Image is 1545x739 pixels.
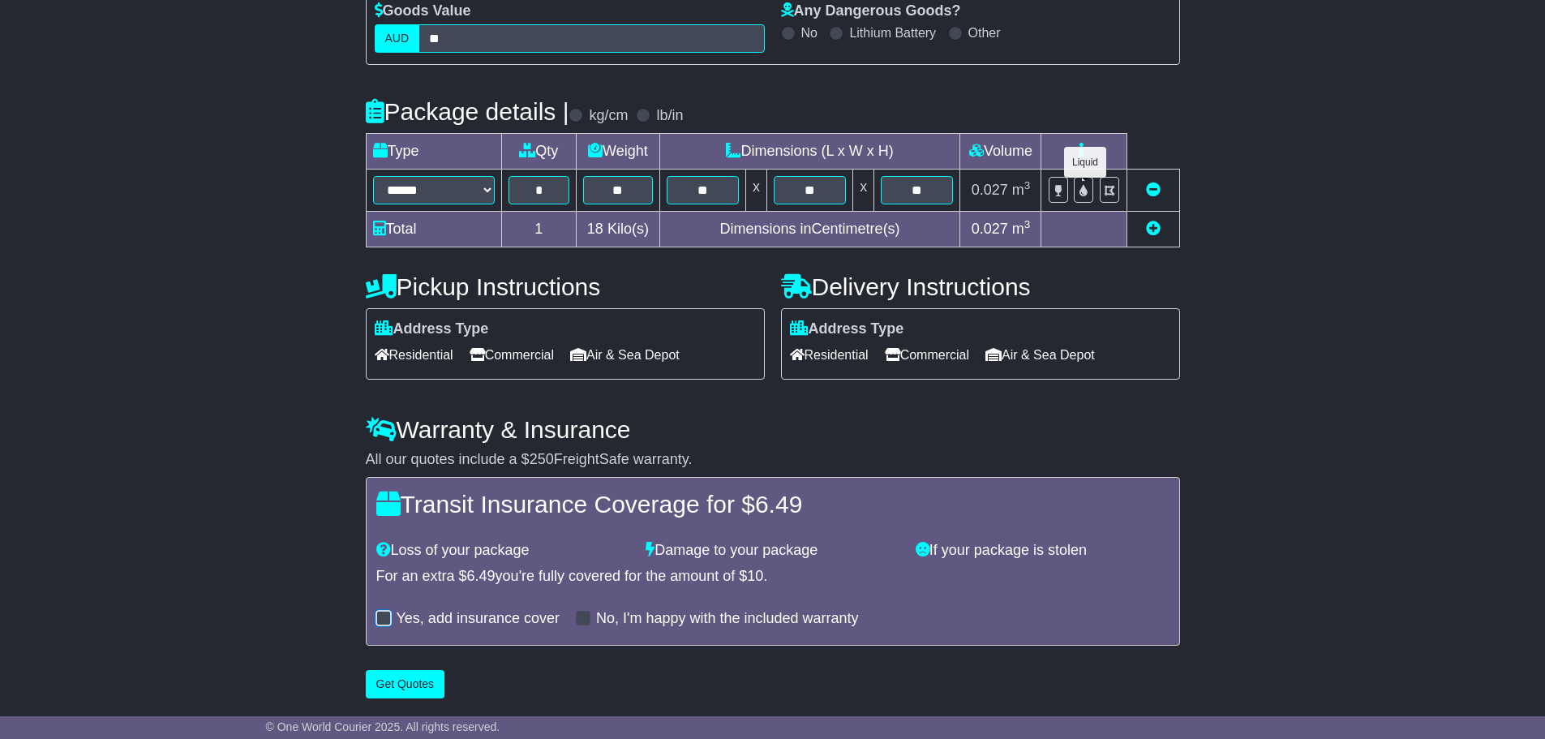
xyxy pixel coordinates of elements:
[368,542,638,560] div: Loss of your package
[366,670,445,698] button: Get Quotes
[781,2,961,20] label: Any Dangerous Goods?
[1146,182,1161,198] a: Remove this item
[375,24,420,53] label: AUD
[587,221,603,237] span: 18
[1146,221,1161,237] a: Add new item
[885,342,969,367] span: Commercial
[747,568,763,584] span: 10
[366,134,501,170] td: Type
[908,542,1178,560] div: If your package is stolen
[577,212,660,247] td: Kilo(s)
[530,451,554,467] span: 250
[659,212,960,247] td: Dimensions in Centimetre(s)
[501,134,577,170] td: Qty
[366,273,765,300] h4: Pickup Instructions
[596,610,859,628] label: No, I'm happy with the included warranty
[853,170,874,212] td: x
[1012,221,1031,237] span: m
[790,320,904,338] label: Address Type
[656,107,683,125] label: lb/in
[745,170,766,212] td: x
[376,568,1169,586] div: For an extra $ you're fully covered for the amount of $ .
[375,342,453,367] span: Residential
[366,212,501,247] td: Total
[801,25,818,41] label: No
[985,342,1095,367] span: Air & Sea Depot
[366,451,1180,469] div: All our quotes include a $ FreightSafe warranty.
[467,568,496,584] span: 6.49
[570,342,680,367] span: Air & Sea Depot
[375,2,471,20] label: Goods Value
[501,212,577,247] td: 1
[366,98,569,125] h4: Package details |
[659,134,960,170] td: Dimensions (L x W x H)
[1024,179,1031,191] sup: 3
[972,182,1008,198] span: 0.027
[849,25,936,41] label: Lithium Battery
[266,720,500,733] span: © One World Courier 2025. All rights reserved.
[637,542,908,560] div: Damage to your package
[589,107,628,125] label: kg/cm
[375,320,489,338] label: Address Type
[781,273,1180,300] h4: Delivery Instructions
[972,221,1008,237] span: 0.027
[755,491,802,518] span: 6.49
[1024,218,1031,230] sup: 3
[397,610,560,628] label: Yes, add insurance cover
[577,134,660,170] td: Weight
[960,134,1041,170] td: Volume
[1064,147,1106,178] div: Liquid
[968,25,1001,41] label: Other
[376,491,1169,518] h4: Transit Insurance Coverage for $
[790,342,869,367] span: Residential
[366,416,1180,443] h4: Warranty & Insurance
[470,342,554,367] span: Commercial
[1012,182,1031,198] span: m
